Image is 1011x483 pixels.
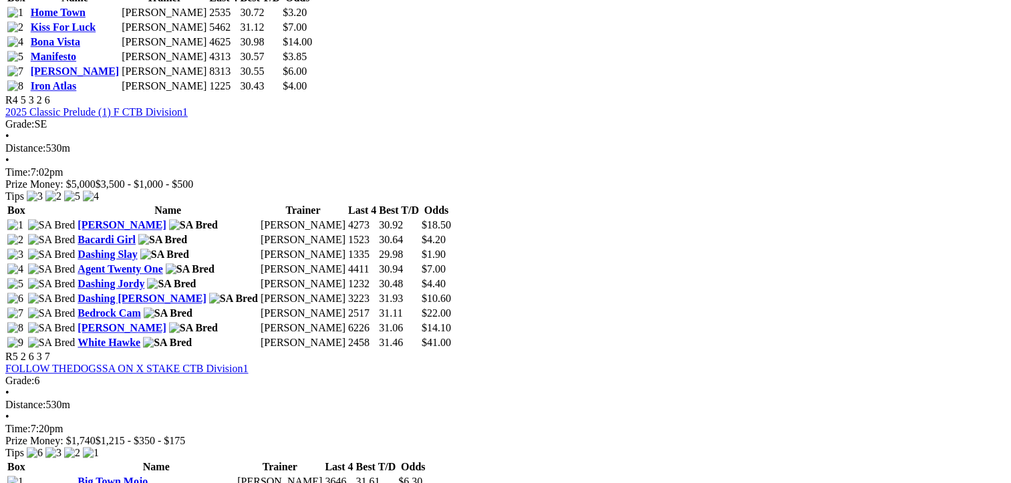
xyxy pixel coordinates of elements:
img: SA Bred [28,337,76,349]
img: 6 [7,293,23,305]
td: [PERSON_NAME] [121,21,207,34]
img: 2 [45,190,61,202]
img: 2 [64,447,80,459]
span: $14.00 [283,36,312,47]
th: Trainer [260,204,346,217]
span: $18.50 [422,219,451,230]
span: $1,215 - $350 - $175 [96,435,186,446]
span: • [5,130,9,142]
td: 30.64 [378,233,420,247]
a: Bona Vista [31,36,80,47]
td: 2535 [208,6,238,19]
span: $4.00 [283,80,307,92]
div: 530m [5,142,1006,154]
th: Last 4 [324,460,353,474]
td: [PERSON_NAME] [260,321,346,335]
td: [PERSON_NAME] [121,50,207,63]
td: 8313 [208,65,238,78]
span: • [5,411,9,422]
img: SA Bred [147,278,196,290]
img: 8 [7,80,23,92]
span: Time: [5,423,31,434]
div: Prize Money: $1,740 [5,435,1006,447]
span: R4 [5,94,18,106]
img: 6 [27,447,43,459]
span: $10.60 [422,293,451,304]
span: Distance: [5,142,45,154]
div: SE [5,118,1006,130]
td: [PERSON_NAME] [121,35,207,49]
img: 1 [83,447,99,459]
td: 30.43 [239,79,281,93]
td: [PERSON_NAME] [260,248,346,261]
span: Time: [5,166,31,178]
span: • [5,154,9,166]
th: Best T/D [378,204,420,217]
span: Grade: [5,375,35,386]
img: 4 [7,263,23,275]
td: 1335 [347,248,377,261]
div: 530m [5,399,1006,411]
td: [PERSON_NAME] [260,233,346,247]
img: SA Bred [28,307,76,319]
td: 4625 [208,35,238,49]
img: 2 [7,21,23,33]
span: Box [7,461,25,472]
span: $6.00 [283,65,307,77]
td: 31.12 [239,21,281,34]
a: 2025 Classic Prelude (1) F CTB Division1 [5,106,188,118]
td: 31.06 [378,321,420,335]
span: $1.90 [422,249,446,260]
img: SA Bred [28,263,76,275]
img: 3 [27,190,43,202]
img: SA Bred [28,234,76,246]
th: Odds [398,460,428,474]
img: 3 [45,447,61,459]
img: SA Bred [166,263,214,275]
td: 1523 [347,233,377,247]
img: SA Bred [144,307,192,319]
td: 31.46 [378,336,420,349]
td: [PERSON_NAME] [260,263,346,276]
td: [PERSON_NAME] [260,336,346,349]
img: SA Bred [28,293,76,305]
img: 3 [7,249,23,261]
img: 7 [7,65,23,77]
a: [PERSON_NAME] [78,219,166,230]
td: 6226 [347,321,377,335]
a: [PERSON_NAME] [78,322,166,333]
span: 5 3 2 6 [21,94,50,106]
td: 4273 [347,218,377,232]
img: SA Bred [28,219,76,231]
td: 1225 [208,79,238,93]
td: 30.57 [239,50,281,63]
td: [PERSON_NAME] [121,65,207,78]
a: Manifesto [31,51,76,62]
img: 5 [64,190,80,202]
td: 4411 [347,263,377,276]
th: Name [77,204,259,217]
span: Grade: [5,118,35,130]
img: 9 [7,337,23,349]
td: 1232 [347,277,377,291]
span: $3,500 - $1,000 - $500 [96,178,194,190]
span: $4.40 [422,278,446,289]
img: 7 [7,307,23,319]
th: Trainer [237,460,323,474]
span: Distance: [5,399,45,410]
td: 30.98 [239,35,281,49]
span: • [5,387,9,398]
span: $3.85 [283,51,307,62]
td: 2458 [347,336,377,349]
div: 6 [5,375,1006,387]
td: [PERSON_NAME] [260,292,346,305]
img: SA Bred [28,322,76,334]
img: SA Bred [28,278,76,290]
td: 30.55 [239,65,281,78]
a: Bedrock Cam [78,307,140,319]
span: Box [7,204,25,216]
span: $7.00 [422,263,446,275]
td: [PERSON_NAME] [260,218,346,232]
td: 30.94 [378,263,420,276]
img: SA Bred [143,337,192,349]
